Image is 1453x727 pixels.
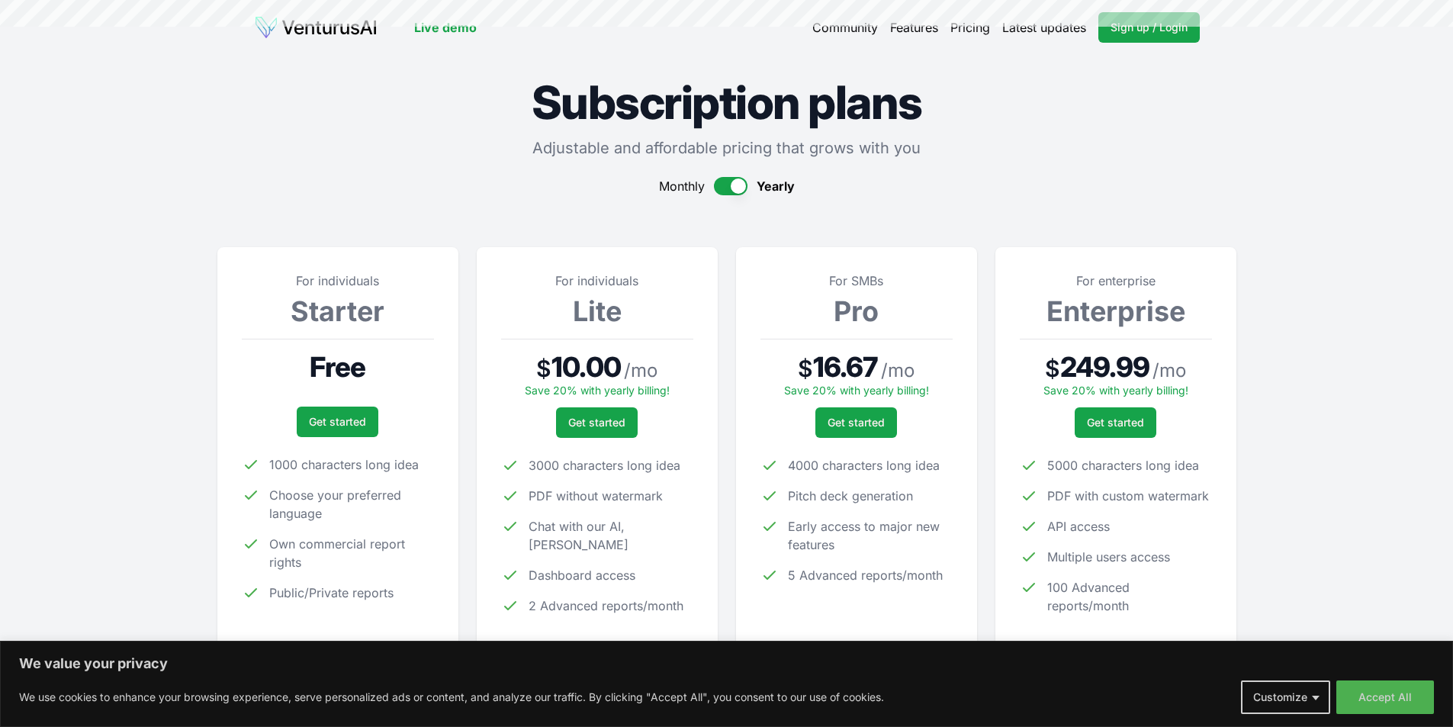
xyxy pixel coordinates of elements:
[19,688,884,706] p: We use cookies to enhance your browsing experience, serve personalized ads or content, and analyz...
[269,486,434,523] span: Choose your preferred language
[757,177,795,195] span: Yearly
[659,177,705,195] span: Monthly
[414,18,477,37] a: Live demo
[1111,20,1188,35] span: Sign up / Login
[217,79,1236,125] h1: Subscription plans
[529,597,683,615] span: 2 Advanced reports/month
[536,355,551,382] span: $
[950,18,990,37] a: Pricing
[19,655,1434,673] p: We value your privacy
[1047,487,1209,505] span: PDF with custom watermark
[1047,548,1170,566] span: Multiple users access
[881,359,915,383] span: / mo
[760,272,953,290] p: For SMBs
[529,517,693,554] span: Chat with our AI, [PERSON_NAME]
[254,15,378,40] img: logo
[1045,355,1060,382] span: $
[1047,517,1110,536] span: API access
[217,137,1236,159] p: Adjustable and affordable pricing that grows with you
[1098,12,1200,43] a: Sign up / Login
[269,535,434,571] span: Own commercial report rights
[242,272,434,290] p: For individuals
[501,272,693,290] p: For individuals
[269,584,394,602] span: Public/Private reports
[788,487,913,505] span: Pitch deck generation
[1020,272,1212,290] p: For enterprise
[529,566,635,584] span: Dashboard access
[1020,296,1212,327] h3: Enterprise
[812,18,878,37] a: Community
[784,384,929,397] span: Save 20% with yearly billing!
[310,352,365,382] span: Free
[556,407,638,438] a: Get started
[551,352,621,382] span: 10.00
[1047,578,1212,615] span: 100 Advanced reports/month
[1241,680,1330,714] button: Customize
[1002,18,1086,37] a: Latest updates
[1047,456,1199,474] span: 5000 characters long idea
[1043,384,1188,397] span: Save 20% with yearly billing!
[798,355,813,382] span: $
[624,359,657,383] span: / mo
[269,455,419,474] span: 1000 characters long idea
[525,384,670,397] span: Save 20% with yearly billing!
[1152,359,1186,383] span: / mo
[297,407,378,437] a: Get started
[242,296,434,327] h3: Starter
[815,407,897,438] a: Get started
[501,296,693,327] h3: Lite
[1075,407,1156,438] a: Get started
[788,566,943,584] span: 5 Advanced reports/month
[529,456,680,474] span: 3000 characters long idea
[760,296,953,327] h3: Pro
[529,487,663,505] span: PDF without watermark
[890,18,938,37] a: Features
[788,456,940,474] span: 4000 characters long idea
[1060,352,1149,382] span: 249.99
[1336,680,1434,714] button: Accept All
[813,352,879,382] span: 16.67
[788,517,953,554] span: Early access to major new features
